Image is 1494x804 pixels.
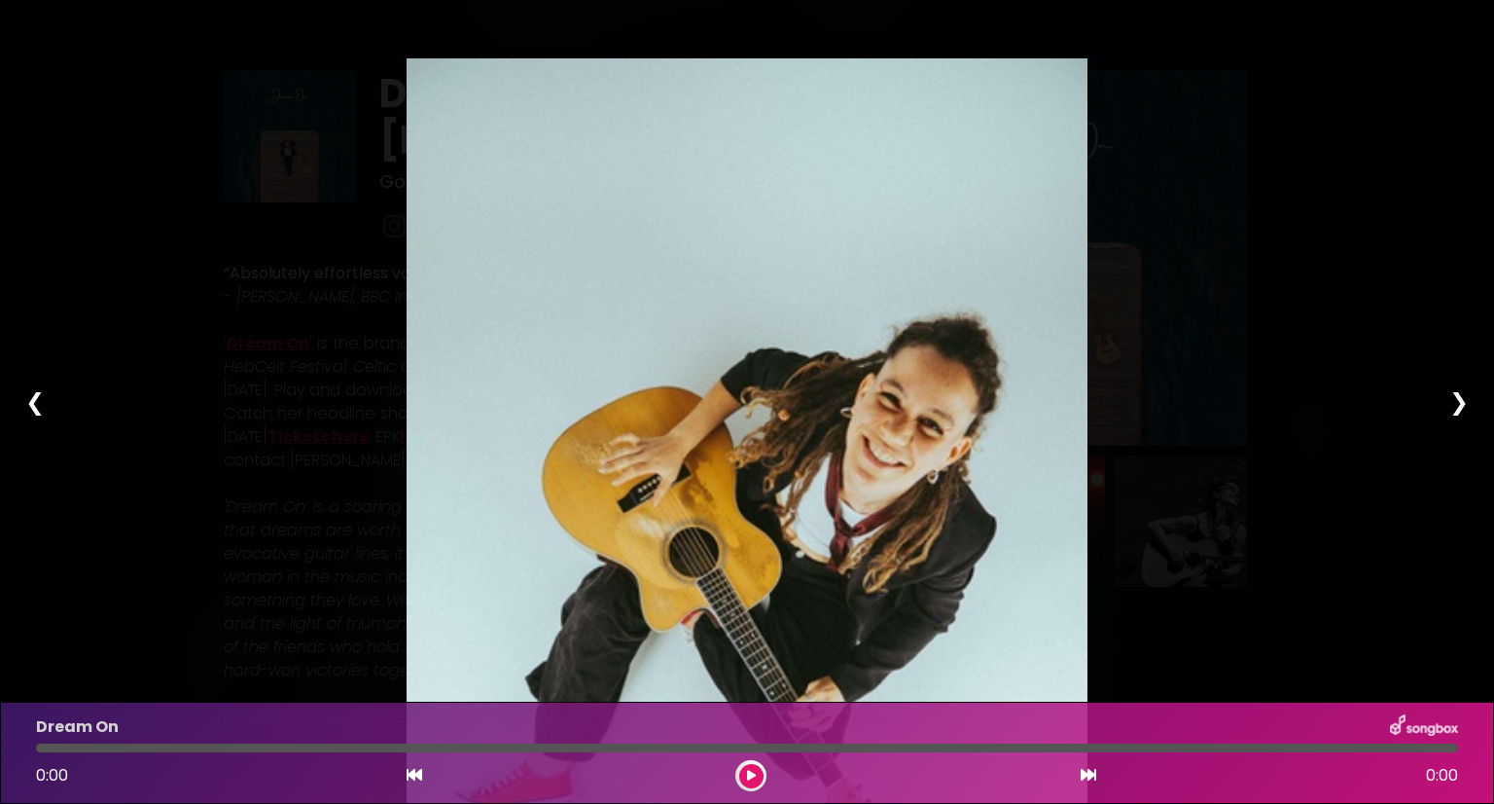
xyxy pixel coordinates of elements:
[1434,369,1484,435] div: ❯
[1390,714,1458,740] img: songbox-logo-white.png
[36,715,119,739] p: Dream On
[10,369,60,435] div: ❮
[36,764,68,786] span: 0:00
[1426,764,1458,787] span: 0:00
